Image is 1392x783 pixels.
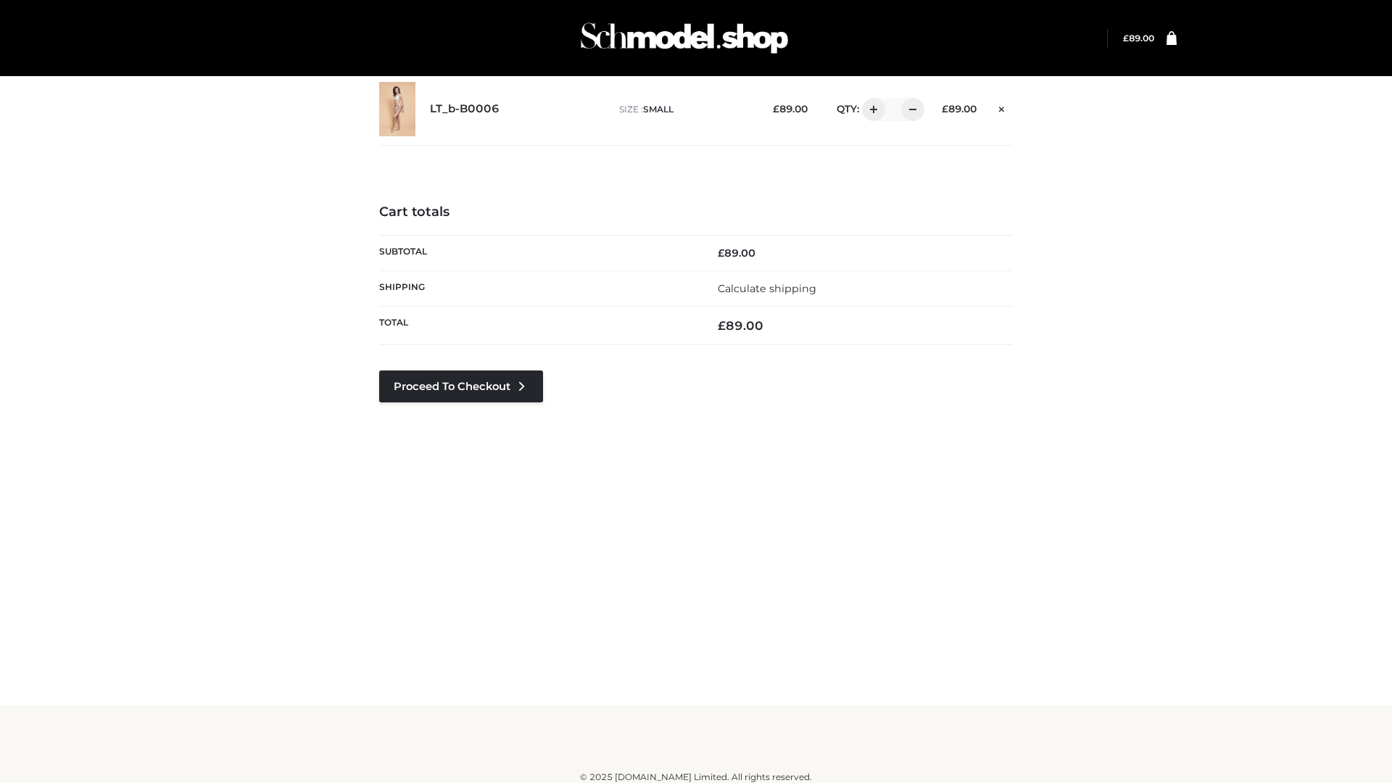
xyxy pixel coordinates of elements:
span: £ [1123,33,1129,43]
a: Remove this item [991,98,1013,117]
div: QTY: [822,98,919,121]
th: Total [379,307,696,345]
a: Proceed to Checkout [379,370,543,402]
bdi: 89.00 [718,318,763,333]
a: Calculate shipping [718,282,816,295]
th: Subtotal [379,235,696,270]
a: £89.00 [1123,33,1154,43]
span: SMALL [643,104,674,115]
p: size : [619,103,750,116]
span: £ [773,103,779,115]
span: £ [718,318,726,333]
a: LT_b-B0006 [430,102,500,116]
th: Shipping [379,270,696,306]
span: £ [942,103,948,115]
h4: Cart totals [379,204,1013,220]
span: £ [718,246,724,260]
bdi: 89.00 [773,103,808,115]
bdi: 89.00 [942,103,977,115]
img: Schmodel Admin 964 [576,9,793,67]
bdi: 89.00 [718,246,755,260]
bdi: 89.00 [1123,33,1154,43]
